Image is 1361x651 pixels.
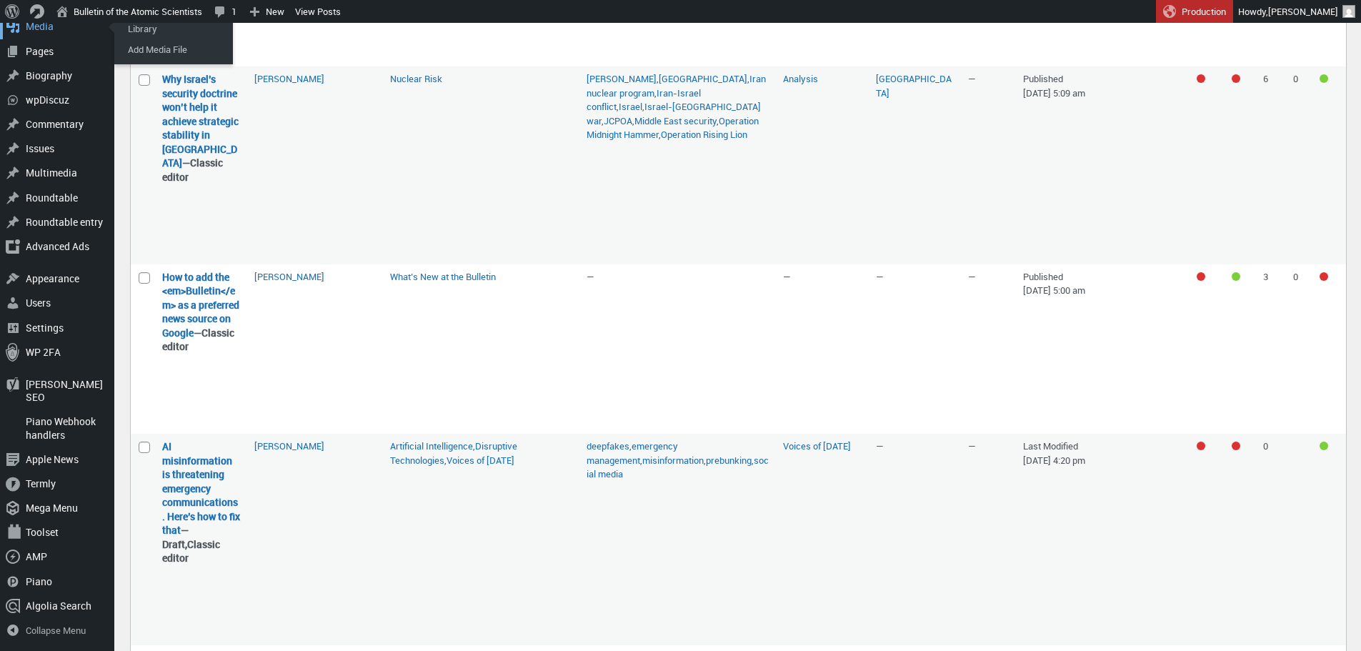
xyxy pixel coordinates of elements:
span: — [876,439,884,452]
a: Israel [619,100,642,113]
a: What’s New at the Bulletin [390,270,496,283]
td: 0 [1286,264,1316,434]
a: Voices of [DATE] [783,439,851,452]
a: Israel-[GEOGRAPHIC_DATA] war [587,100,761,127]
span: Classic editor [162,156,223,184]
a: Disruptive Technologies [390,439,517,467]
span: — [968,439,976,452]
a: Iran-Israel conflict [587,86,701,114]
span: Classic editor [162,537,220,565]
div: Focus keyphrase not set [1197,74,1205,83]
div: Good [1320,442,1328,450]
div: Needs improvement [1232,74,1240,83]
div: Needs improvement [1232,442,1240,450]
div: Good [1320,74,1328,83]
td: , , [383,434,579,645]
span: — [587,270,594,283]
span: — [876,270,884,283]
a: Library [118,19,232,39]
strong: — [162,439,240,565]
a: [GEOGRAPHIC_DATA] [659,72,747,85]
span: Draft, [162,537,187,551]
a: prebunking [706,454,752,467]
a: Operation Rising Lion [661,128,747,141]
strong: — [162,72,240,184]
span: — [783,270,791,283]
div: Needs improvement [1320,272,1328,281]
strong: — [162,270,240,354]
a: JCPOA [604,114,632,127]
td: Published [DATE] 5:09 am [1016,66,1186,264]
span: — [968,270,976,283]
td: 3 [1256,264,1286,434]
td: 0 [1286,66,1316,264]
a: Voices of [DATE] [447,454,514,467]
a: [PERSON_NAME] [254,72,324,85]
a: Artificial Intelligence [390,439,473,452]
span: — [968,72,976,85]
a: “How to add the <em>Bulletin</em> as a preferred news source on Google” (Edit) [162,270,239,339]
span: Classic editor [162,326,234,354]
a: Add Media File [118,39,232,59]
a: Analysis [783,72,818,85]
td: 6 [1256,66,1286,264]
a: [PERSON_NAME] [254,439,324,452]
a: deepfakes [587,439,629,452]
a: social media [587,454,769,481]
a: [PERSON_NAME] [254,270,324,283]
a: “AI misinformation is threatening emergency communications. Here’s how to fix that” (Edit) [162,439,240,537]
a: Iran nuclear program [587,72,766,99]
a: “Why Israel’s security doctrine won’t help it achieve strategic stability in the Middle East” (Edit) [162,72,239,169]
span: [PERSON_NAME] [1268,5,1338,18]
a: [PERSON_NAME] [587,72,657,85]
td: , , , , , , , , , [579,66,776,264]
div: Focus keyphrase not set [1197,442,1205,450]
a: Middle East security [634,114,717,127]
a: [GEOGRAPHIC_DATA] [876,72,952,99]
a: misinformation [642,454,704,467]
a: Operation Midnight Hammer [587,114,759,141]
td: , , , , [579,434,776,645]
td: Published [DATE] 5:00 am [1016,264,1186,434]
div: Focus keyphrase not set [1197,272,1205,281]
td: 0 [1256,434,1286,645]
td: Last Modified [DATE] 4:20 pm [1016,434,1186,645]
div: Good [1232,272,1240,281]
a: emergency management [587,439,678,467]
a: Nuclear Risk [390,72,442,85]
